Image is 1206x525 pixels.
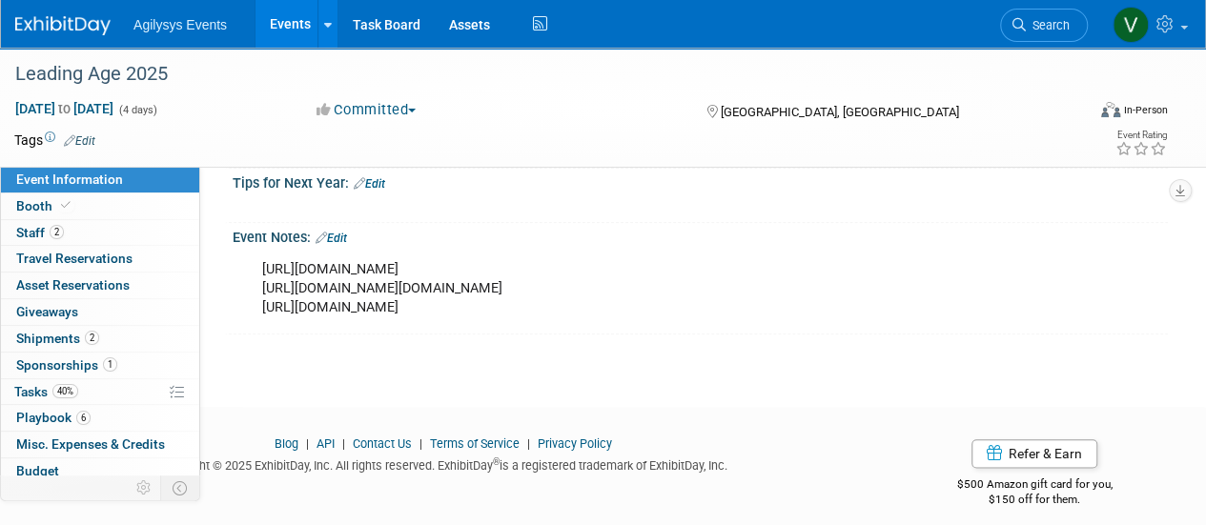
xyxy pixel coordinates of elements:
span: Agilysys Events [133,17,227,32]
img: ExhibitDay [15,16,111,35]
span: Travel Reservations [16,251,133,266]
a: Edit [316,232,347,245]
span: 1 [103,357,117,372]
span: Event Information [16,172,123,187]
span: 6 [76,411,91,425]
a: Tasks40% [1,379,199,405]
a: Search [1000,9,1088,42]
a: Edit [354,177,385,191]
span: Shipments [16,331,99,346]
img: Vaitiare Munoz [1113,7,1149,43]
div: $500 Amazon gift card for you, [901,464,1168,508]
a: Booth [1,193,199,219]
a: Shipments2 [1,326,199,352]
span: Playbook [16,410,91,425]
div: Copyright © 2025 ExhibitDay, Inc. All rights reserved. ExhibitDay is a registered trademark of Ex... [14,453,872,475]
i: Booth reservation complete [61,200,71,211]
a: Privacy Policy [538,436,612,451]
div: Event Rating [1115,131,1167,140]
a: Blog [275,436,298,451]
sup: ® [493,456,500,467]
a: Terms of Service [430,436,520,451]
a: Event Information [1,167,199,192]
span: Budget [16,463,59,478]
img: Format-Inperson.png [1101,102,1120,117]
span: Staff [16,225,64,240]
a: Misc. Expenses & Credits [1,432,199,457]
a: API [317,436,335,451]
button: Committed [310,100,423,120]
span: Sponsorships [16,357,117,373]
div: $150 off for them. [901,492,1168,508]
div: Event Format [999,99,1168,128]
div: Tips for Next Year: [233,169,1168,193]
span: (4 days) [117,104,157,116]
span: | [415,436,427,451]
span: | [337,436,350,451]
span: | [522,436,535,451]
div: In-Person [1123,103,1168,117]
span: Asset Reservations [16,277,130,293]
span: | [301,436,314,451]
span: Misc. Expenses & Credits [16,436,165,452]
span: Booth [16,198,74,213]
span: [GEOGRAPHIC_DATA], [GEOGRAPHIC_DATA] [720,105,958,119]
span: Tasks [14,384,78,399]
td: Personalize Event Tab Strip [128,475,161,500]
a: Contact Us [353,436,412,451]
a: Giveaways [1,299,199,325]
a: Edit [64,134,95,148]
a: Sponsorships1 [1,353,199,378]
span: 40% [52,384,78,398]
span: [DATE] [DATE] [14,100,114,117]
a: Travel Reservations [1,246,199,272]
a: Playbook6 [1,405,199,431]
div: Event Notes: [233,223,1168,248]
span: Search [1026,18,1070,32]
td: Tags [14,131,95,150]
a: Staff2 [1,220,199,246]
span: Giveaways [16,304,78,319]
span: 2 [50,225,64,239]
span: to [55,101,73,116]
a: Refer & Earn [971,439,1097,468]
span: 2 [85,331,99,345]
td: Toggle Event Tabs [161,475,200,500]
a: Budget [1,458,199,484]
div: Leading Age 2025 [9,57,1070,91]
div: [URL][DOMAIN_NAME] [URL][DOMAIN_NAME][DOMAIN_NAME] [URL][DOMAIN_NAME] [249,251,983,327]
a: Asset Reservations [1,273,199,298]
